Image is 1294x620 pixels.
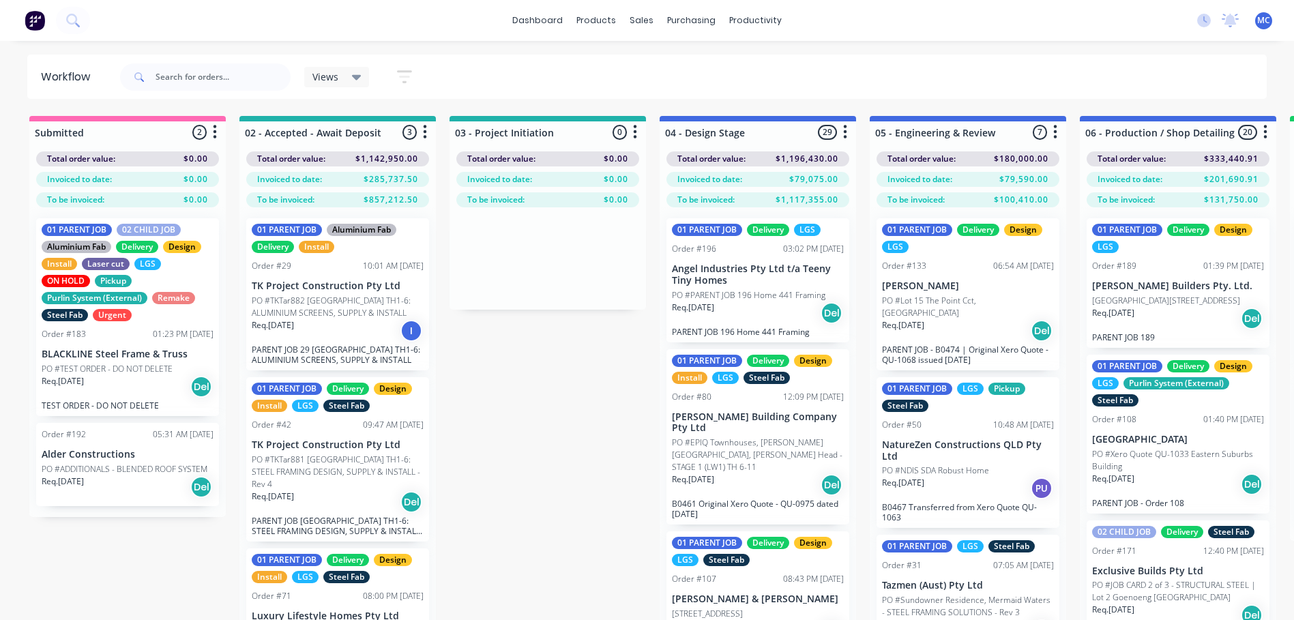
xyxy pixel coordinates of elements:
[42,475,84,488] p: Req. [DATE]
[505,10,570,31] a: dashboard
[47,173,112,186] span: Invoiced to date:
[882,400,928,412] div: Steel Fab
[47,153,115,165] span: Total order value:
[183,173,208,186] span: $0.00
[1123,377,1229,389] div: Purlin System (External)
[42,309,88,321] div: Steel Fab
[877,218,1059,370] div: 01 PARENT JOBDeliveryDesignLGSOrder #13306:54 AM [DATE][PERSON_NAME]PO #Lot 15 The Point Cct, [GE...
[794,224,821,236] div: LGS
[95,275,132,287] div: Pickup
[993,419,1054,431] div: 10:48 AM [DATE]
[1087,355,1269,514] div: 01 PARENT JOBDeliveryDesignLGSPurlin System (External)Steel FabOrder #10801:40 PM [DATE][GEOGRAPH...
[374,554,412,566] div: Design
[312,70,338,84] span: Views
[1092,579,1264,604] p: PO #JOB CARD 2 of 3 - STRUCTURAL STEEL | Lot 2 Goenoeng [GEOGRAPHIC_DATA]
[152,292,195,304] div: Remake
[1098,173,1162,186] span: Invoiced to date:
[882,224,952,236] div: 01 PARENT JOB
[604,153,628,165] span: $0.00
[672,301,714,314] p: Req. [DATE]
[42,275,90,287] div: ON HOLD
[374,383,412,395] div: Design
[1092,545,1136,557] div: Order #171
[1098,194,1155,206] span: To be invoiced:
[323,571,370,583] div: Steel Fab
[722,10,789,31] div: productivity
[677,173,742,186] span: Invoiced to date:
[783,243,844,255] div: 03:02 PM [DATE]
[323,400,370,412] div: Steel Fab
[882,464,989,477] p: PO #NDIS SDA Robust Home
[882,280,1054,292] p: [PERSON_NAME]
[1241,473,1263,495] div: Del
[41,69,97,85] div: Workflow
[672,593,844,605] p: [PERSON_NAME] & [PERSON_NAME]
[882,439,1054,462] p: NatureZen Constructions QLD Pty Ltd
[988,383,1025,395] div: Pickup
[252,590,291,602] div: Order #71
[604,173,628,186] span: $0.00
[257,173,322,186] span: Invoiced to date:
[400,491,422,513] div: Del
[82,258,130,270] div: Laser cut
[1257,14,1270,27] span: MC
[1203,260,1264,272] div: 01:39 PM [DATE]
[163,241,201,253] div: Design
[672,573,716,585] div: Order #107
[677,194,735,206] span: To be invoiced:
[252,241,294,253] div: Delivery
[1092,280,1264,292] p: [PERSON_NAME] Builders Pty. Ltd.
[1092,360,1162,372] div: 01 PARENT JOB
[1203,413,1264,426] div: 01:40 PM [DATE]
[252,224,322,236] div: 01 PARENT JOB
[1204,173,1259,186] span: $201,690.91
[988,540,1035,552] div: Steel Fab
[666,218,849,342] div: 01 PARENT JOBDeliveryLGSOrder #19603:02 PM [DATE]Angel Industries Pty Ltd t/a Teeny Tiny HomesPO ...
[1092,565,1264,577] p: Exclusive Builds Pty Ltd
[882,477,924,489] p: Req. [DATE]
[882,559,922,572] div: Order #31
[672,243,716,255] div: Order #196
[36,218,219,416] div: 01 PARENT JOB02 CHILD JOBAluminium FabDeliveryDesignInstallLaser cutLGSON HOLDPickupPurlin System...
[703,554,750,566] div: Steel Fab
[957,540,984,552] div: LGS
[672,608,743,620] p: [STREET_ADDRESS]
[42,400,214,411] p: TEST ORDER - DO NOT DELETE
[1087,218,1269,348] div: 01 PARENT JOBDeliveryDesignLGSOrder #18901:39 PM [DATE][PERSON_NAME] Builders Pty. Ltd.[GEOGRAPHI...
[994,153,1048,165] span: $180,000.00
[882,580,1054,591] p: Tazmen (Aust) Pty Ltd
[42,349,214,360] p: BLACKLINE Steel Frame & Truss
[327,554,369,566] div: Delivery
[1092,473,1134,485] p: Req. [DATE]
[363,419,424,431] div: 09:47 AM [DATE]
[993,260,1054,272] div: 06:54 AM [DATE]
[1208,526,1254,538] div: Steel Fab
[252,490,294,503] p: Req. [DATE]
[1241,308,1263,329] div: Del
[117,224,181,236] div: 02 CHILD JOB
[1214,224,1252,236] div: Design
[134,258,161,270] div: LGS
[156,63,291,91] input: Search for orders...
[257,153,325,165] span: Total order value:
[116,241,158,253] div: Delivery
[42,463,207,475] p: PO #ADDITIONALS - BLENDED ROOF SYSTEM
[821,302,842,324] div: Del
[252,439,424,451] p: TK Project Construction Pty Ltd
[327,224,396,236] div: Aluminium Fab
[877,377,1059,529] div: 01 PARENT JOBLGSPickupSteel FabOrder #5010:48 AM [DATE]NatureZen Constructions QLD Pty LtdPO #NDI...
[25,10,45,31] img: Factory
[42,292,147,304] div: Purlin System (External)
[400,320,422,342] div: I
[882,594,1054,619] p: PO #Sundowner Residence, Mermaid Waters - STEEL FRAMING SOLUTIONS - Rev 3
[783,391,844,403] div: 12:09 PM [DATE]
[747,224,789,236] div: Delivery
[672,372,707,384] div: Install
[1092,498,1264,508] p: PARENT JOB - Order 108
[42,449,214,460] p: Alder Constructions
[1161,526,1203,538] div: Delivery
[1167,360,1209,372] div: Delivery
[1092,394,1138,407] div: Steel Fab
[1092,260,1136,272] div: Order #189
[1092,604,1134,616] p: Req. [DATE]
